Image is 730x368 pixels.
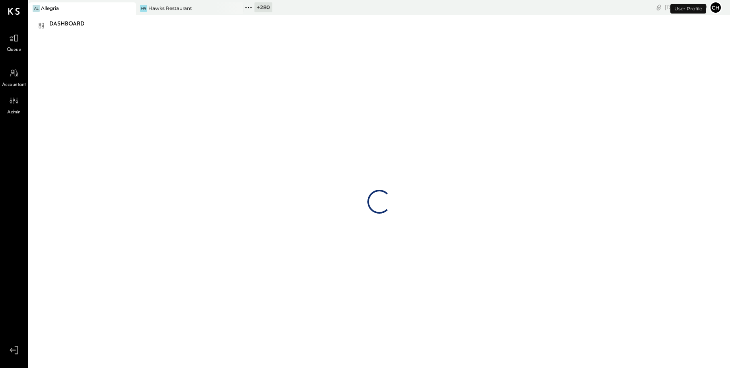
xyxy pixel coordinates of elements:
[670,4,706,14] div: User Profile
[2,82,26,89] span: Accountant
[709,1,722,14] button: Ch
[655,3,663,12] div: copy link
[254,2,272,12] div: + 280
[0,66,27,89] a: Accountant
[7,47,21,54] span: Queue
[148,5,192,12] div: Hawks Restaurant
[41,5,59,12] div: Allegria
[665,4,707,11] div: [DATE]
[33,5,40,12] div: Al
[0,93,27,116] a: Admin
[7,109,21,116] span: Admin
[140,5,147,12] div: HR
[0,31,27,54] a: Queue
[49,18,93,31] div: Dashboard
